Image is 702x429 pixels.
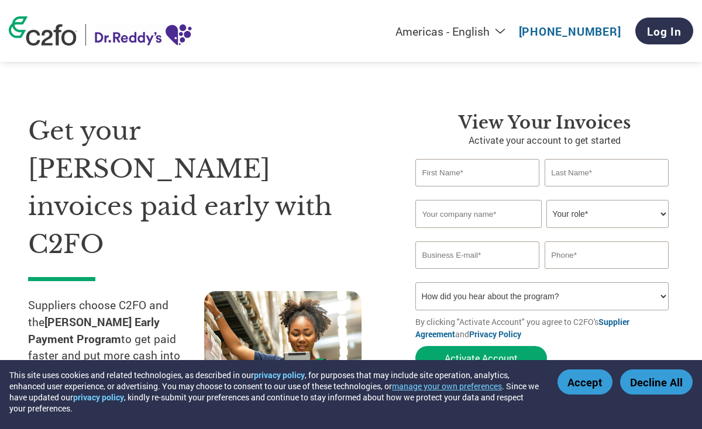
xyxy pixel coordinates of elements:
a: Supplier Agreement [415,316,629,340]
h1: Get your [PERSON_NAME] invoices paid early with C2FO [28,112,380,263]
div: Inavlid Email Address [415,270,539,278]
div: Inavlid Phone Number [545,270,669,278]
a: [PHONE_NUMBER] [519,24,621,39]
button: Activate Account [415,346,547,370]
button: Decline All [620,369,693,395]
p: Activate your account to get started [415,133,674,147]
strong: [PERSON_NAME] Early Payment Program [28,314,160,346]
a: Privacy Policy [469,328,521,340]
input: Phone* [545,241,669,269]
div: Invalid company name or company name is too long [415,229,669,237]
img: Dr. Reddy’s [95,24,192,46]
img: c2fo logo [9,16,77,46]
a: privacy policy [254,369,305,380]
p: Suppliers choose C2FO and the to get paid faster and put more cash into their business. You selec... [28,297,204,415]
div: Invalid first name or first name is too long [415,188,539,195]
a: privacy policy [73,392,124,403]
input: Invalid Email format [415,241,539,269]
input: Your company name* [415,200,541,228]
div: Invalid last name or last name is too long [545,188,669,195]
p: By clicking "Activate Account" you agree to C2FO's and [415,316,674,340]
h3: View Your Invoices [415,112,674,133]
button: Accept [558,369,612,395]
input: First Name* [415,159,539,186]
button: manage your own preferences [392,380,502,392]
select: Title/Role [546,200,669,228]
div: This site uses cookies and related technologies, as described in our , for purposes that may incl... [9,369,541,414]
a: Log In [635,18,693,44]
img: supply chain worker [204,291,362,406]
input: Last Name* [545,159,669,186]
